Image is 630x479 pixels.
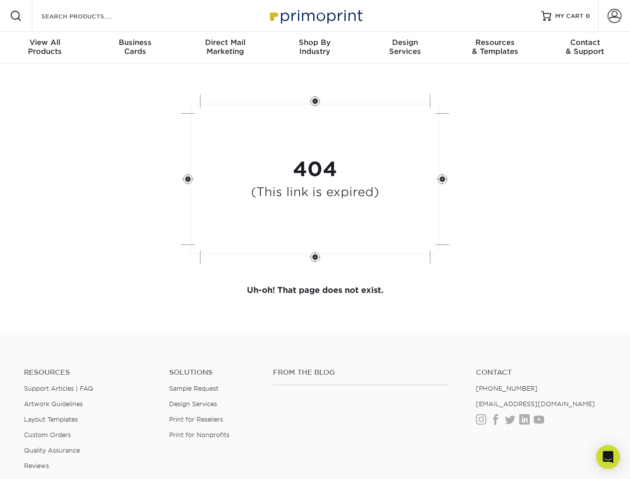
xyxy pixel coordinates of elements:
[450,32,540,64] a: Resources& Templates
[251,185,379,200] h4: (This link is expired)
[270,38,360,47] span: Shop By
[596,445,620,469] div: Open Intercom Messenger
[586,12,590,19] span: 0
[24,416,78,423] a: Layout Templates
[540,38,630,47] span: Contact
[90,38,180,56] div: Cards
[476,368,606,377] a: Contact
[24,431,71,439] a: Custom Orders
[476,385,538,392] a: [PHONE_NUMBER]
[450,38,540,56] div: & Templates
[24,385,93,392] a: Support Articles | FAQ
[247,285,384,295] strong: Uh-oh! That page does not exist.
[476,400,595,408] a: [EMAIL_ADDRESS][DOMAIN_NAME]
[90,38,180,47] span: Business
[360,32,450,64] a: DesignServices
[293,157,337,181] strong: 404
[273,368,449,377] h4: From the Blog
[169,400,217,408] a: Design Services
[169,431,229,439] a: Print for Nonprofits
[265,5,365,26] img: Primoprint
[169,385,218,392] a: Sample Request
[169,368,258,377] h4: Solutions
[24,368,154,377] h4: Resources
[270,38,360,56] div: Industry
[180,38,270,56] div: Marketing
[40,10,138,22] input: SEARCH PRODUCTS.....
[180,32,270,64] a: Direct MailMarketing
[450,38,540,47] span: Resources
[90,32,180,64] a: BusinessCards
[24,400,83,408] a: Artwork Guidelines
[555,12,584,20] span: MY CART
[270,32,360,64] a: Shop ByIndustry
[169,416,223,423] a: Print for Resellers
[180,38,270,47] span: Direct Mail
[540,32,630,64] a: Contact& Support
[360,38,450,47] span: Design
[360,38,450,56] div: Services
[540,38,630,56] div: & Support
